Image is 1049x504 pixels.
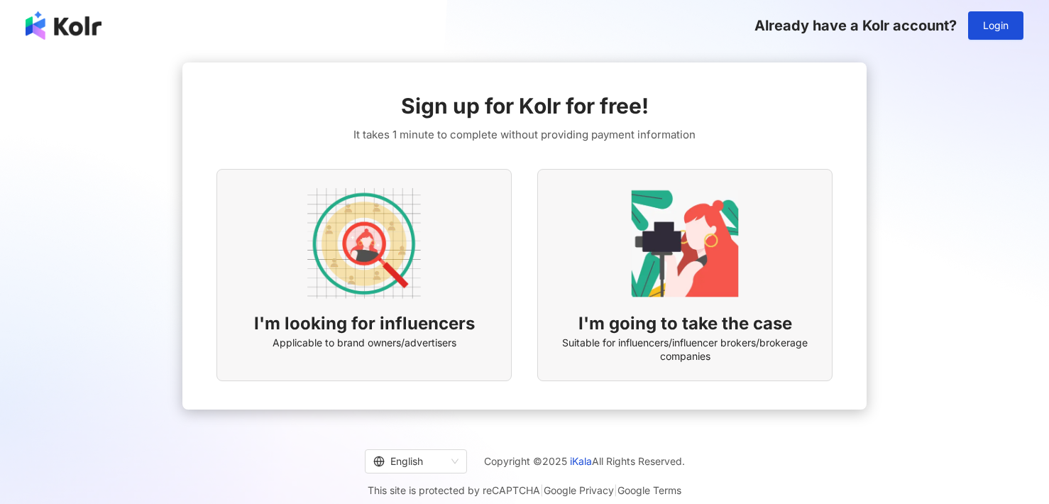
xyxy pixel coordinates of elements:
[368,482,681,499] span: This site is protected by reCAPTCHA
[983,20,1009,31] span: Login
[617,484,681,496] a: Google Terms
[578,312,792,336] span: I'm going to take the case
[26,11,101,40] img: logo
[628,187,742,300] img: KOL identity option
[353,126,696,143] span: It takes 1 minute to complete without providing payment information
[555,336,815,363] span: Suitable for influencers/influencer brokers/brokerage companies
[373,450,446,473] div: English
[968,11,1023,40] button: Login
[484,453,685,470] span: Copyright © 2025 All Rights Reserved.
[754,17,957,34] span: Already have a Kolr account?
[544,484,614,496] a: Google Privacy
[254,312,475,336] span: I'm looking for influencers
[540,484,544,496] span: |
[273,336,456,350] span: Applicable to brand owners/advertisers
[401,91,649,121] span: Sign up for Kolr for free!
[614,484,617,496] span: |
[570,455,592,467] a: iKala
[307,187,421,300] img: AD identity option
